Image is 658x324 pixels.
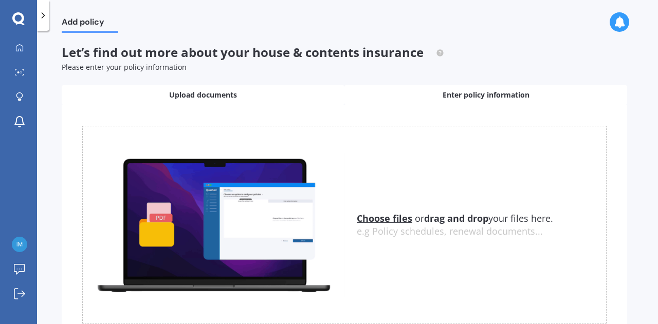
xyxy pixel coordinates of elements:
div: e.g Policy schedules, renewal documents... [357,226,606,237]
span: Upload documents [169,90,237,100]
span: Let’s find out more about your house & contents insurance [62,44,444,61]
u: Choose files [357,212,412,224]
img: upload.de96410c8ce839c3fdd5.gif [83,153,344,297]
img: 866bc88e06f2465cc273f30665d7ec87 [12,237,27,252]
span: Add policy [62,17,118,31]
b: drag and drop [424,212,488,224]
span: Please enter your policy information [62,62,187,72]
span: Enter policy information [443,90,529,100]
span: or your files here. [357,212,553,224]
